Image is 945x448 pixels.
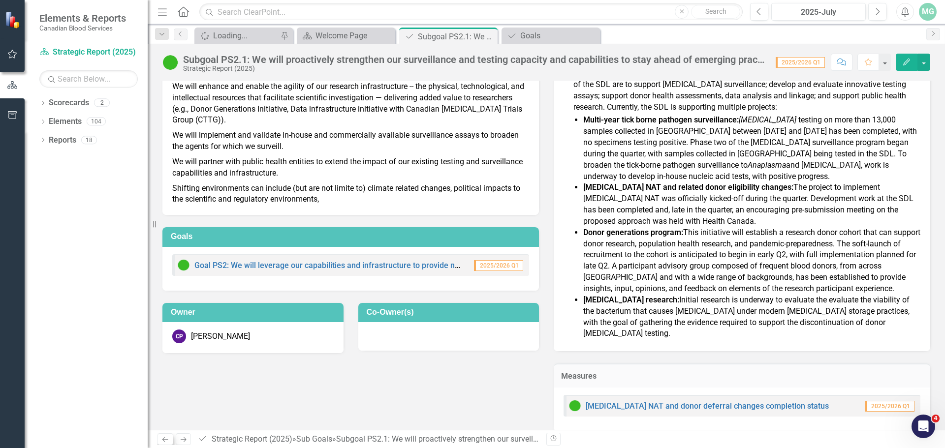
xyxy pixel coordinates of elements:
div: Subgoal PS2.1: We will proactively strengthen our surveillance and testing capacity and capabilit... [336,434,930,444]
span: 2025/2026 Q1 [474,260,523,271]
p: We will implement and validate in-house and commercially available surveillance assays to broaden... [172,128,529,154]
iframe: Intercom live chat [912,415,935,438]
strong: [MEDICAL_DATA] research: [583,295,679,304]
h3: Co-Owner(s) [367,308,535,317]
span: Search [705,7,726,15]
img: On Target [162,55,178,70]
div: Goals [520,30,598,42]
div: [PERSON_NAME] [191,331,250,342]
button: 2025-July [771,3,866,21]
em: [MEDICAL_DATA] [739,115,798,124]
li: testing on more than 13,000 samples collected in [GEOGRAPHIC_DATA] between [DATE] and [DATE] has ... [583,115,920,182]
div: Subgoal PS2.1: We will proactively strengthen our surveillance and testing capacity and capabilit... [183,54,766,65]
strong: [MEDICAL_DATA] NAT and related donor eligibility changes: [583,182,793,192]
a: Scorecards [49,97,89,109]
input: Search ClearPoint... [199,3,743,21]
p: We will enhance and enable the agility of our research infrastructure -- the physical, technologi... [172,79,529,128]
div: Strategic Report (2025) [183,65,766,72]
a: Sub Goals [296,434,332,444]
a: Strategic Report (2025) [39,47,138,58]
a: Goals [504,30,598,42]
img: On Target [569,400,581,412]
li: The project to implement [MEDICAL_DATA] NAT was officially kicked-off during the quarter. Develop... [583,182,920,227]
a: [MEDICAL_DATA] NAT and donor deferral changes completion status [586,401,829,411]
a: Strategic Report (2025) [212,434,292,444]
div: 2025-July [775,6,862,18]
div: » » [197,434,539,445]
div: 2 [94,99,110,107]
button: Search [691,5,740,19]
h3: Goals [171,232,534,241]
a: Loading... [197,30,278,42]
span: 2025/2026 Q1 [776,57,825,68]
img: On Target [178,259,189,271]
div: Loading... [213,30,278,42]
em: Anaplasma [748,160,786,170]
button: MG [919,3,937,21]
input: Search Below... [39,70,138,88]
li: The (SDL) was officially established during the quarter, strengthening and expanding the infrastr... [573,45,920,339]
li: Initial research is underway to evaluate the evaluate the viability of the bacterium that causes ... [583,295,920,339]
a: Goal PS2: We will leverage our capabilities and infrastructure to provide new value to health sys... [194,261,669,270]
img: ClearPoint Strategy [5,11,22,28]
div: Subgoal PS2.1: We will proactively strengthen our surveillance and testing capacity and capabilit... [418,30,495,43]
div: 18 [81,136,97,144]
a: Elements [49,116,82,127]
h3: Measures [561,372,923,381]
a: Reports [49,135,76,146]
span: 2025/2026 Q1 [865,401,914,412]
div: CP [172,329,186,343]
small: Canadian Blood Services [39,24,126,32]
h3: Owner [171,308,339,317]
div: 104 [87,118,106,126]
p: We will partner with public health entities to extend the impact of our existing testing and surv... [172,154,529,181]
a: Welcome Page [299,30,393,42]
span: Elements & Reports [39,12,126,24]
div: Welcome Page [315,30,393,42]
strong: Donor generations program: [583,228,683,237]
p: Shifting environments can include (but are not limite to) climate related changes, political impa... [172,181,529,206]
li: This initiative will establish a research donor cohort that can support donor research, populatio... [583,227,920,295]
strong: Multi-year tick borne pathogen surveillance: [583,115,739,124]
span: 4 [932,415,940,422]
